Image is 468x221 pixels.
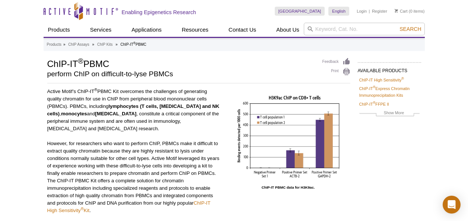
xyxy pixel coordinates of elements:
[122,9,196,16] h2: Enabling Epigenetics Research
[372,9,387,14] a: Register
[232,88,344,182] img: PBMC ChIP on CD8+ T Cells
[97,41,113,48] a: ChIP Kits
[322,58,350,66] a: Feedback
[357,9,367,14] a: Login
[44,23,74,37] a: Products
[359,85,420,99] a: ChIP-IT®Express Chromatin Immunoprecipitation Kits
[47,140,221,214] p: However, for researchers who want to perform ChIP, PBMCs make it difficult to extract quality chr...
[94,87,97,92] sup: ®
[359,109,420,118] a: Show More
[373,101,376,105] sup: ®
[63,42,66,47] li: »
[373,86,376,89] sup: ®
[395,9,408,14] a: Cart
[369,7,370,16] li: |
[86,23,116,37] a: Services
[359,101,389,108] a: ChIP-IT®FFPE II
[133,41,136,45] sup: ®
[399,26,421,32] span: Search
[177,23,213,37] a: Resources
[121,42,147,47] li: ChIP-IT PBMC
[272,23,304,37] a: About Us
[304,23,425,35] input: Keyword, Cat. No.
[115,42,118,47] li: »
[328,7,349,16] a: English
[92,42,95,47] li: »
[224,23,261,37] a: Contact Us
[358,62,421,76] h2: AVAILABLE PRODUCTS
[395,7,425,16] li: (0 items)
[359,77,404,83] a: ChIP-IT High Sensitivity®
[275,7,325,16] a: [GEOGRAPHIC_DATA]
[61,111,87,116] strong: monocytes
[68,41,89,48] a: ChIP Assays
[47,41,61,48] a: Products
[81,206,84,211] sup: ®
[443,196,461,214] div: Open Intercom Messenger
[78,57,83,65] sup: ®
[401,77,404,80] sup: ®
[95,111,137,116] strong: [MEDICAL_DATA]
[395,9,398,13] img: Your Cart
[47,58,315,69] h1: ChIP-IT PBMC
[397,26,423,32] button: Search
[127,23,166,37] a: Applications
[262,185,315,189] strong: ChIP-IT PBMC data for H3K9ac.
[47,71,315,77] h2: perform ChIP on difficult-to-lyse PBMCs
[47,88,221,132] p: Active Motif’s ChIP-IT PBMC Kit overcomes the challenges of generating quality chromatin for use ...
[47,103,220,116] strong: lymphocytes (T cells, [MEDICAL_DATA] and NK cells)
[322,68,350,76] a: Print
